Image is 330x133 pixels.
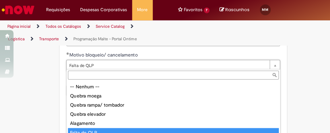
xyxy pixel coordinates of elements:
[68,119,278,128] div: Alagamento
[68,82,278,91] div: -- Nenhum --
[68,110,278,119] div: Quebra elevador
[68,101,278,110] div: Quebra rampa/ tombador
[68,91,278,101] div: Quebra moega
